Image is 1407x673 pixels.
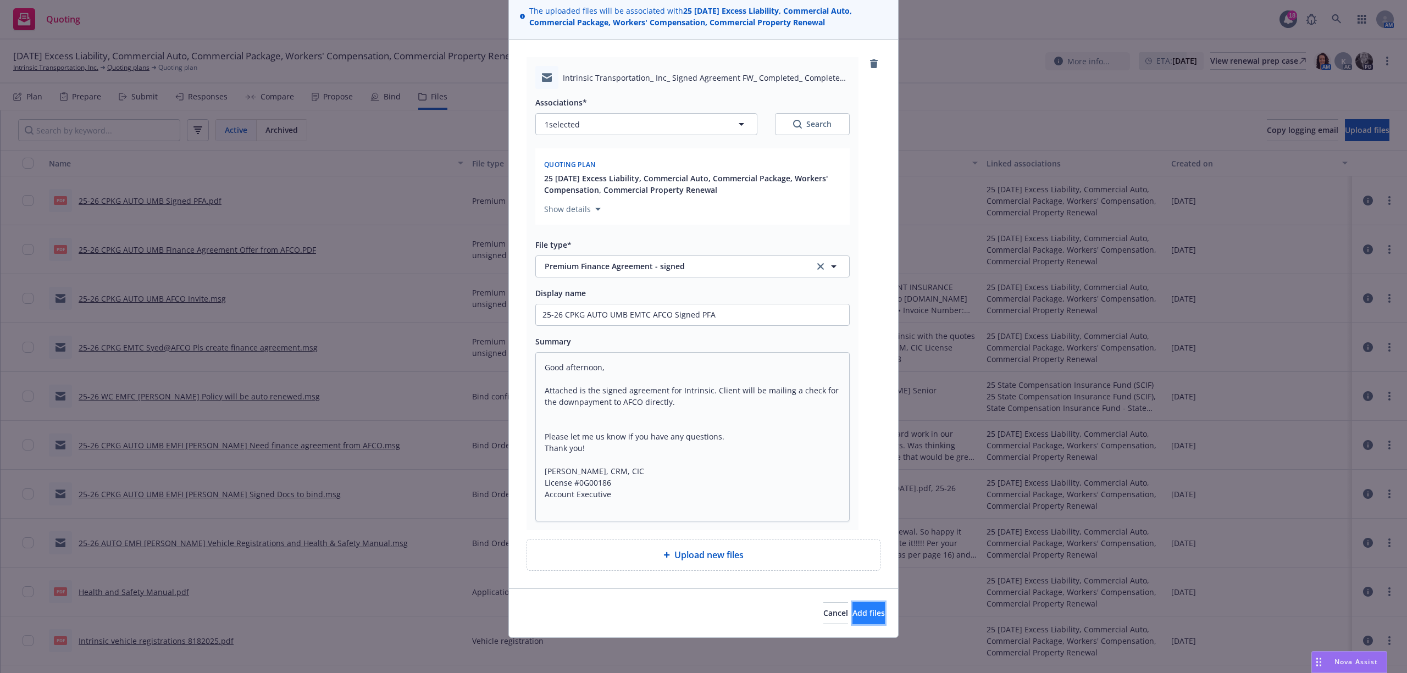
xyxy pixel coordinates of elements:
[1311,651,1387,673] button: Nova Assist
[540,203,605,216] button: Show details
[545,119,580,130] span: 1 selected
[535,336,571,347] span: Summary
[535,240,572,250] span: File type*
[527,539,880,571] div: Upload new files
[545,260,799,272] span: Premium Finance Agreement - signed
[535,113,757,135] button: 1selected
[529,5,887,28] span: The uploaded files will be associated with
[867,57,880,70] a: remove
[1334,657,1378,666] span: Nova Assist
[535,255,850,277] button: Premium Finance Agreement - signedclear selection
[674,548,744,561] span: Upload new files
[823,608,848,618] span: Cancel
[536,304,849,325] input: Add display name here...
[852,608,885,618] span: Add files
[1312,652,1326,672] div: Drag to move
[793,119,832,130] div: Search
[775,113,850,135] button: SearchSearch
[852,602,885,624] button: Add files
[814,260,827,273] a: clear selection
[793,120,802,129] svg: Search
[535,288,586,298] span: Display name
[529,5,852,27] strong: 25 [DATE] Excess Liability, Commercial Auto, Commercial Package, Workers' Compensation, Commercia...
[535,97,587,108] span: Associations*
[544,173,843,196] button: 25 [DATE] Excess Liability, Commercial Auto, Commercial Package, Workers' Compensation, Commercia...
[823,602,848,624] button: Cancel
[563,72,850,84] span: Intrinsic Transportation_ Inc_ Signed Agreement FW_ Completed_ Complete with Docusign_ PFA-000002...
[535,352,850,521] textarea: Good afternoon, Attached is the signed agreement for Intrinsic. Client will be mailing a check fo...
[544,160,596,169] span: Quoting plan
